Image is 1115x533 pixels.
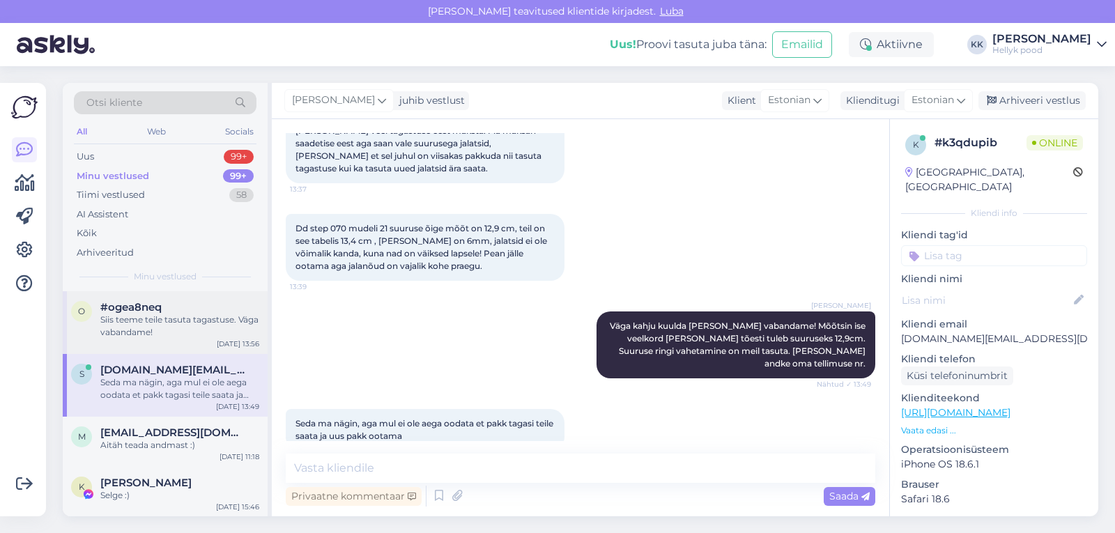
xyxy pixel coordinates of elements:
[817,379,871,389] span: Nähtud ✓ 13:49
[610,320,868,369] span: Väga kahju kuulda [PERSON_NAME] vabandame! Mõõtsin ise veelkord [PERSON_NAME] tõesti tuleb suurus...
[100,376,259,401] div: Seda ma nägin, aga mul ei ole aega oodata et pakk tagasi teile saata ja uus pakk ootama
[902,293,1071,308] input: Lisa nimi
[77,169,149,183] div: Minu vestlused
[978,91,1086,110] div: Arhiveeri vestlus
[216,502,259,512] div: [DATE] 15:46
[290,184,342,194] span: 13:37
[912,93,954,108] span: Estonian
[913,139,919,150] span: k
[100,489,259,502] div: Selge :)
[610,38,636,51] b: Uus!
[79,369,84,379] span: s
[77,188,145,202] div: Tiimi vestlused
[992,45,1091,56] div: Hellyk pood
[901,366,1013,385] div: Küsi telefoninumbrit
[901,228,1087,242] p: Kliendi tag'id
[100,426,245,439] span: merilynanvelt@gmail.com
[901,317,1087,332] p: Kliendi email
[286,487,422,506] div: Privaatne kommentaar
[74,123,90,141] div: All
[100,314,259,339] div: Siis teeme teile tasuta tagastuse. Väga vabandame!
[77,150,94,164] div: Uus
[992,33,1107,56] a: [PERSON_NAME]Hellyk pood
[829,490,870,502] span: Saada
[656,5,688,17] span: Luba
[901,332,1087,346] p: [DOMAIN_NAME][EMAIL_ADDRESS][DOMAIN_NAME]
[610,36,767,53] div: Proovi tasuta juba täna:
[768,93,810,108] span: Estonian
[905,165,1073,194] div: [GEOGRAPHIC_DATA], [GEOGRAPHIC_DATA]
[992,33,1091,45] div: [PERSON_NAME]
[144,123,169,141] div: Web
[290,281,342,292] span: 13:39
[901,272,1087,286] p: Kliendi nimi
[295,223,549,271] span: Dd step 070 mudeli 21 suuruse õige mõõt on 12,9 cm, teil on see tabelis 13,4 cm , [PERSON_NAME] o...
[772,31,832,58] button: Emailid
[1026,135,1083,150] span: Online
[901,424,1087,437] p: Vaata edasi ...
[78,306,85,316] span: o
[77,246,134,260] div: Arhiveeritud
[901,406,1010,419] a: [URL][DOMAIN_NAME]
[78,431,86,442] span: m
[901,352,1087,366] p: Kliendi telefon
[901,457,1087,472] p: iPhone OS 18.6.1
[217,339,259,349] div: [DATE] 13:56
[77,208,128,222] div: AI Assistent
[901,207,1087,219] div: Kliendi info
[100,301,162,314] span: #ogea8neq
[222,123,256,141] div: Socials
[901,442,1087,457] p: Operatsioonisüsteem
[229,188,254,202] div: 58
[901,492,1087,507] p: Safari 18.6
[79,481,85,492] span: K
[722,93,756,108] div: Klient
[967,35,987,54] div: KK
[901,391,1087,405] p: Klienditeekond
[86,95,142,110] span: Otsi kliente
[223,169,254,183] div: 99+
[100,364,245,376] span: sofja.jegorova.ee@gmail.com
[134,270,197,283] span: Minu vestlused
[295,418,555,441] span: Seda ma nägin, aga mul ei ole aega oodata et pakk tagasi teile saata ja uus pakk ootama
[220,451,259,462] div: [DATE] 11:18
[100,477,192,489] span: Kätlin Kase
[849,32,934,57] div: Aktiivne
[295,113,550,173] span: Teie suuruste tabel [PERSON_NAME] tõele seega ma ei soovi [PERSON_NAME] veel tagastuse eest makst...
[11,94,38,121] img: Askly Logo
[77,226,97,240] div: Kõik
[901,245,1087,266] input: Lisa tag
[292,93,375,108] span: [PERSON_NAME]
[224,150,254,164] div: 99+
[901,477,1087,492] p: Brauser
[840,93,900,108] div: Klienditugi
[216,401,259,412] div: [DATE] 13:49
[100,439,259,451] div: Aitäh teada andmast :)
[935,134,1026,151] div: # k3qdupib
[394,93,465,108] div: juhib vestlust
[811,300,871,311] span: [PERSON_NAME]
